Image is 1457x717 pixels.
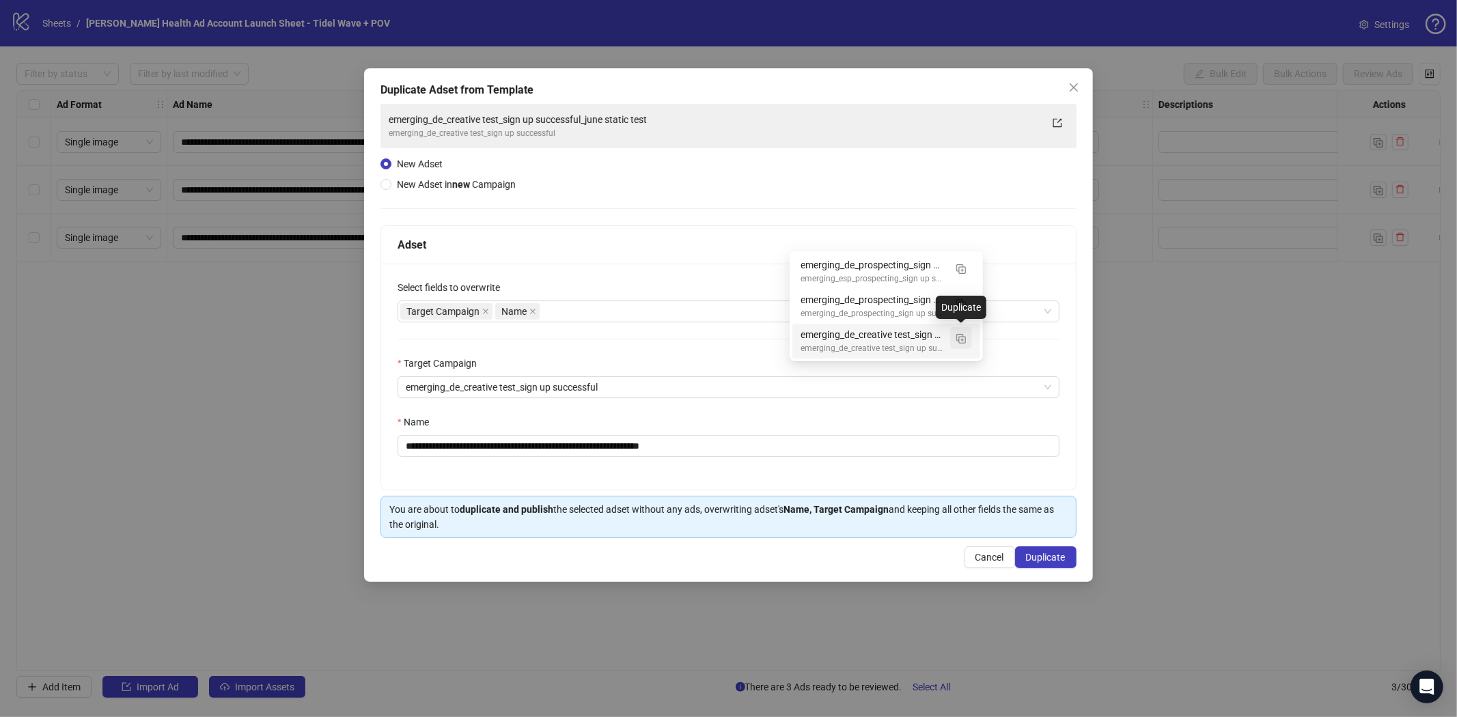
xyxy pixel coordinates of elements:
[397,158,443,169] span: New Adset
[495,303,540,320] span: Name
[1411,671,1443,703] div: Open Intercom Messenger
[783,504,889,515] strong: Name, Target Campaign
[950,292,972,314] button: Duplicate
[975,552,1004,563] span: Cancel
[397,179,516,190] span: New Adset in Campaign
[1063,76,1085,98] button: Close
[398,236,1059,253] div: Adset
[398,356,486,371] label: Target Campaign
[389,502,1068,532] div: You are about to the selected adset without any ads, overwriting adset's and keeping all other fi...
[801,327,945,342] div: emerging_de_creative test_sign up successful_june static test
[398,280,509,295] label: Select fields to overwrite
[956,264,966,274] img: Duplicate
[482,308,489,315] span: close
[956,334,966,343] img: Duplicate
[1068,82,1079,93] span: close
[936,296,986,319] div: Duplicate
[398,435,1059,457] input: Name
[792,324,980,358] div: emerging_de_creative test_sign up successful_june static test
[529,308,536,315] span: close
[792,289,980,324] div: emerging_de_prospecting_sign up successful_top performers
[398,414,438,430] label: Name
[801,307,945,320] div: emerging_de_prospecting_sign up successful
[801,342,945,355] div: emerging_de_creative test_sign up successful
[406,377,1051,397] span: emerging_de_creative test_sign up successful
[1053,118,1062,128] span: export
[965,546,1015,568] button: Cancel
[801,272,945,285] div: emerging_esp_prospecting_sign up successful
[801,257,945,272] div: emerging_de_prospecting_sign up successful_top performers
[406,304,480,319] span: Target Campaign
[1015,546,1077,568] button: Duplicate
[801,292,945,307] div: emerging_de_prospecting_sign up successful_top performers
[400,303,492,320] span: Target Campaign
[389,112,1041,127] div: emerging_de_creative test_sign up successful_june static test
[380,82,1077,98] div: Duplicate Adset from Template
[452,179,470,190] strong: new
[1026,552,1066,563] span: Duplicate
[792,254,980,289] div: emerging_de_prospecting_sign up successful_top performers
[501,304,527,319] span: Name
[950,327,972,349] button: Duplicate
[389,127,1041,140] div: emerging_de_creative test_sign up successful
[460,504,553,515] strong: duplicate and publish
[950,257,972,279] button: Duplicate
